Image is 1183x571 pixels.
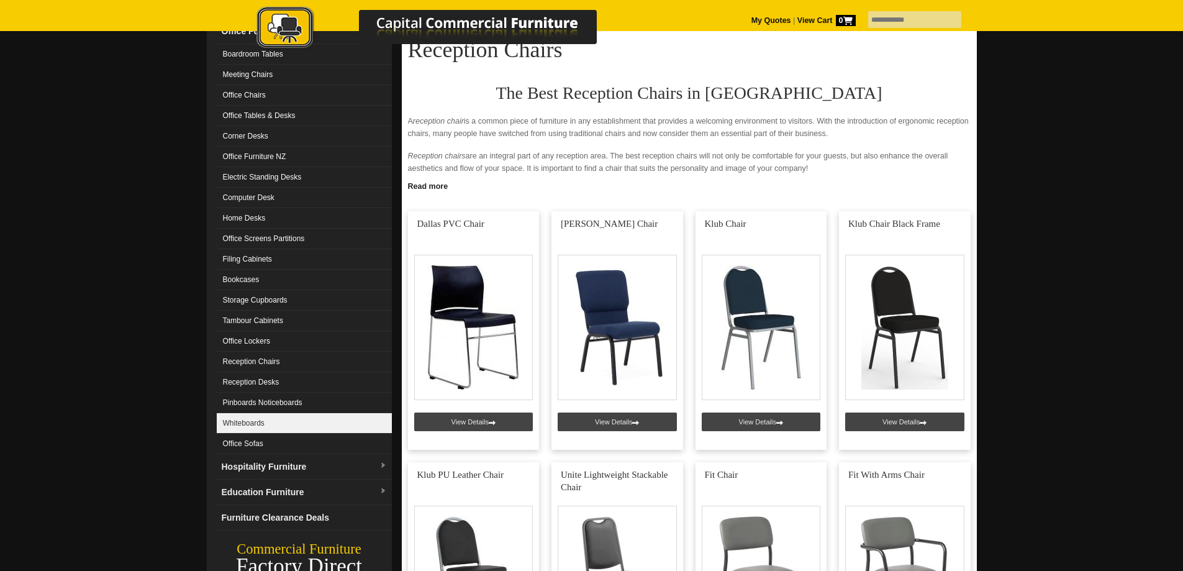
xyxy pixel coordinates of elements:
[217,372,392,393] a: Reception Desks
[217,311,392,331] a: Tambour Cabinets
[217,393,392,413] a: Pinboards Noticeboards
[217,270,392,290] a: Bookcases
[217,454,392,480] a: Hospitality Furnituredropdown
[207,541,392,558] div: Commercial Furniture
[217,208,392,229] a: Home Desks
[408,150,971,175] p: are an integral part of any reception area. The best reception chairs will not only be comfortabl...
[217,106,392,126] a: Office Tables & Desks
[217,413,392,434] a: Whiteboards
[222,6,657,52] img: Capital Commercial Furniture Logo
[217,434,392,454] a: Office Sofas
[408,84,971,103] h2: The Best Reception Chairs in [GEOGRAPHIC_DATA]
[836,15,856,26] span: 0
[217,188,392,208] a: Computer Desk
[217,65,392,85] a: Meeting Chairs
[402,177,977,193] a: Click to read more
[217,167,392,188] a: Electric Standing Desks
[797,16,856,25] strong: View Cart
[217,19,392,44] a: Office Furnituredropdown
[751,16,791,25] a: My Quotes
[217,147,392,167] a: Office Furniture NZ
[217,44,392,65] a: Boardroom Tables
[379,488,387,495] img: dropdown
[217,249,392,270] a: Filing Cabinets
[408,115,971,140] p: A is a common piece of furniture in any establishment that provides a welcoming environment to vi...
[408,152,466,160] em: Reception chairs
[217,290,392,311] a: Storage Cupboards
[795,16,855,25] a: View Cart0
[408,38,971,62] h1: Reception Chairs
[217,331,392,352] a: Office Lockers
[379,462,387,470] img: dropdown
[217,480,392,505] a: Education Furnituredropdown
[217,85,392,106] a: Office Chairs
[217,505,392,531] a: Furniture Clearance Deals
[217,229,392,249] a: Office Screens Partitions
[413,117,464,126] em: reception chair
[217,352,392,372] a: Reception Chairs
[217,126,392,147] a: Corner Desks
[222,6,657,55] a: Capital Commercial Furniture Logo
